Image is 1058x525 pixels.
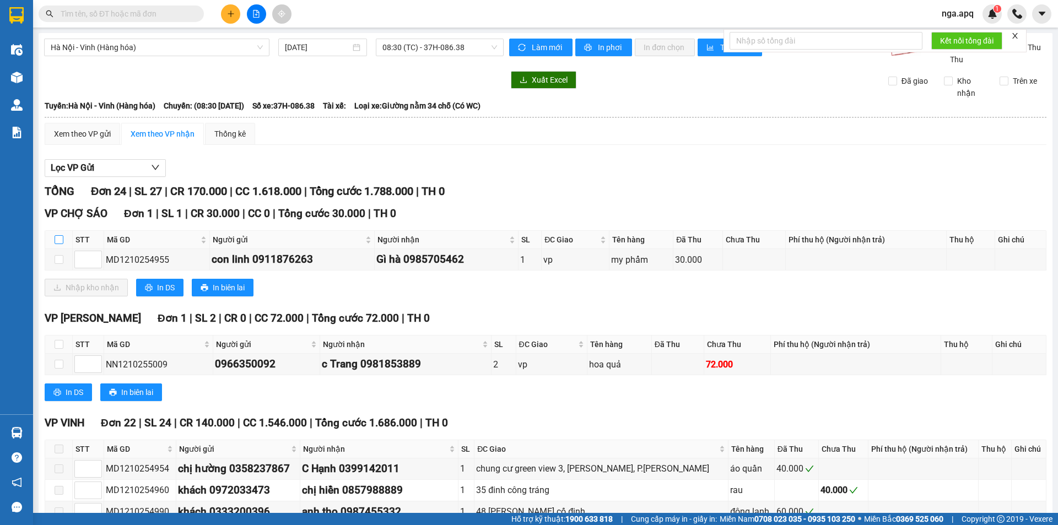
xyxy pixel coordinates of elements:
th: Phí thu hộ (Người nhận trả) [771,335,941,354]
span: caret-down [1037,9,1047,19]
b: Tuyến: Hà Nội - Vinh (Hàng hóa) [45,101,155,110]
span: In biên lai [213,282,245,294]
span: ĐC Giao [519,338,576,350]
th: Tên hàng [728,440,775,458]
span: CC 1.618.000 [235,185,301,198]
span: Hỗ trợ kỹ thuật: [511,513,613,525]
span: | [230,185,233,198]
button: printerIn DS [136,279,183,296]
div: vp [543,253,607,267]
span: Lọc VP Gửi [51,161,94,175]
span: In DS [157,282,175,294]
span: Làm mới [532,41,564,53]
div: 1 [520,253,539,267]
div: 30.000 [675,253,721,267]
span: | [185,207,188,220]
span: down [151,163,160,172]
span: Hà Nội - Vinh (Hàng hóa) [51,39,263,56]
div: đông lạnh [730,505,773,518]
button: Lọc VP Gửi [45,159,166,177]
span: | [237,416,240,429]
div: 48 [PERSON_NAME] cố định [476,505,726,518]
span: TH 0 [425,416,448,429]
img: solution-icon [11,127,23,138]
th: Tên hàng [587,335,651,354]
div: 40.000 [776,462,817,475]
div: anh thọ 0987455332 [302,504,456,520]
th: Đã Thu [673,231,723,249]
span: | [165,185,168,198]
div: 0966350092 [215,356,318,372]
span: TH 0 [374,207,396,220]
span: bar-chart [706,44,716,52]
img: logo-vxr [9,7,24,24]
span: ĐC Giao [544,234,598,246]
button: plus [221,4,240,24]
span: Người gửi [216,338,309,350]
div: con linh 0911876263 [212,251,373,268]
button: file-add [247,4,266,24]
span: 1 [995,5,999,13]
th: Thu hộ [941,335,992,354]
td: NN1210255009 [104,354,213,375]
div: 72.000 [706,358,769,371]
input: 12/10/2025 [285,41,350,53]
span: search [46,10,53,18]
div: hoa quả [589,358,649,371]
span: In DS [66,386,83,398]
span: CC 72.000 [255,312,304,324]
span: check [805,464,814,473]
div: rau [730,483,773,497]
span: SL 1 [161,207,182,220]
div: chung cư green view 3, [PERSON_NAME], P.[PERSON_NAME] [476,462,726,475]
th: SL [492,335,516,354]
button: Kết nối tổng đài [931,32,1002,50]
div: NN1210255009 [106,358,211,371]
button: In đơn chọn [635,39,695,56]
div: C Hạnh 0399142011 [302,461,456,477]
img: warehouse-icon [11,427,23,439]
div: vp [518,358,586,371]
span: ⚪️ [858,517,861,521]
th: Đã Thu [775,440,819,458]
th: Chưa Thu [723,231,786,249]
span: plus [227,10,235,18]
span: printer [53,388,61,397]
span: | [420,416,423,429]
button: caret-down [1032,4,1051,24]
span: Miền Bắc [864,513,943,525]
span: | [190,312,192,324]
span: | [416,185,419,198]
div: chị hiền 0857988889 [302,482,456,499]
span: Trên xe [1008,75,1041,87]
th: Đã Thu [652,335,704,354]
span: ĐC Giao [477,443,717,455]
span: sync [518,44,527,52]
div: MD1210254955 [106,253,208,267]
button: printerIn DS [45,383,92,401]
span: | [249,312,252,324]
span: 08:30 (TC) - 37H-086.38 [382,39,497,56]
span: TH 0 [422,185,445,198]
span: | [621,513,623,525]
span: | [174,416,177,429]
button: syncLàm mới [509,39,573,56]
span: printer [109,388,117,397]
span: | [129,185,132,198]
span: Tổng cước 1.686.000 [315,416,417,429]
th: Chưa Thu [704,335,771,354]
th: Phí thu hộ (Người nhận trả) [868,440,978,458]
th: Thu hộ [947,231,995,249]
span: Đơn 24 [91,185,126,198]
div: áo quần [730,462,773,475]
span: notification [12,477,22,488]
span: | [402,312,404,324]
th: Tên hàng [609,231,673,249]
span: Kết nối tổng đài [940,35,994,47]
button: bar-chartThống kê [698,39,762,56]
th: STT [73,231,104,249]
span: message [12,502,22,512]
button: downloadNhập kho nhận [45,279,128,296]
span: Đơn 22 [101,416,136,429]
th: Ghi chú [1012,440,1046,458]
